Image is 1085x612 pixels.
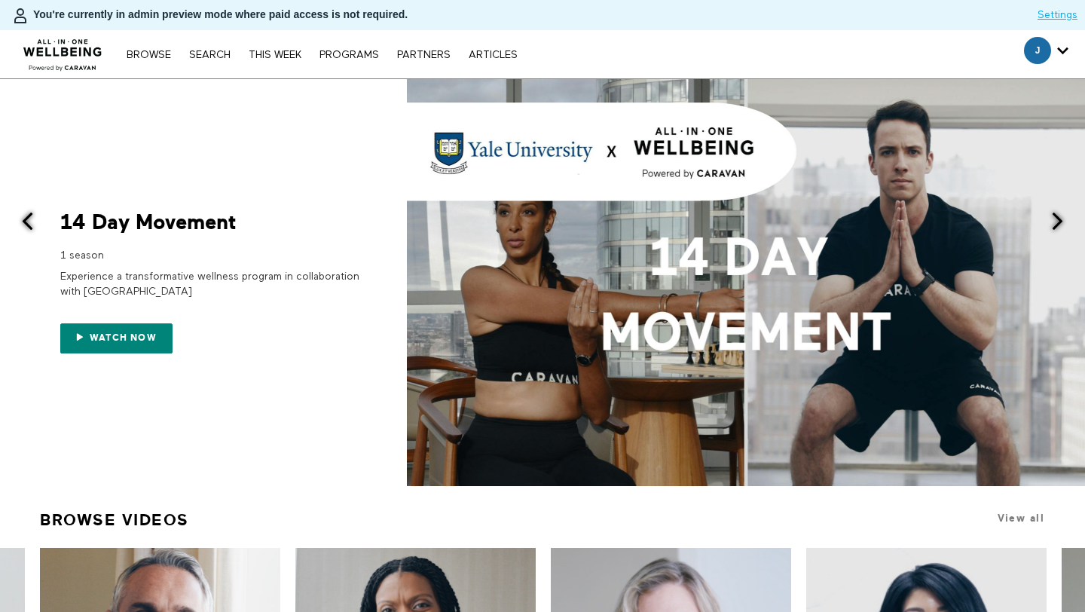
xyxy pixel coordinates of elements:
a: PARTNERS [390,50,458,60]
a: THIS WEEK [241,50,309,60]
a: PROGRAMS [312,50,387,60]
div: Secondary [1013,30,1080,78]
a: Search [182,50,238,60]
nav: Primary [119,47,524,62]
a: View all [998,513,1044,524]
a: Browse [119,50,179,60]
img: CARAVAN [17,28,108,73]
img: person-bdfc0eaa9744423c596e6e1c01710c89950b1dff7c83b5d61d716cfd8139584f.svg [11,7,29,25]
a: Settings [1038,8,1077,23]
a: ARTICLES [461,50,525,60]
a: Browse Videos [40,504,189,536]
